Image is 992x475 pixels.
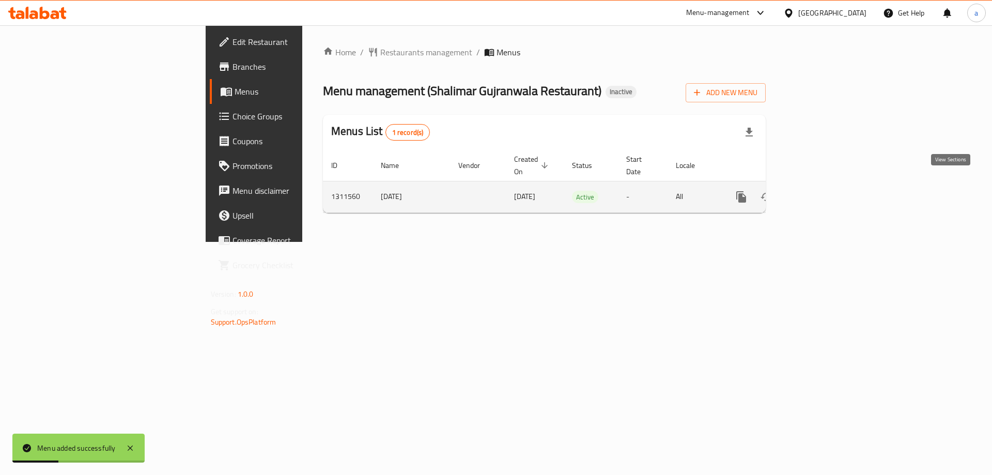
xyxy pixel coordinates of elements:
[331,159,351,172] span: ID
[798,7,866,19] div: [GEOGRAPHIC_DATA]
[686,83,766,102] button: Add New Menu
[233,60,363,73] span: Branches
[210,178,371,203] a: Menu disclaimer
[37,442,116,454] div: Menu added successfully
[233,259,363,271] span: Grocery Checklist
[323,79,601,102] span: Menu management ( Shalimar Gujranwala Restaurant )
[211,287,236,301] span: Version:
[606,86,637,98] div: Inactive
[233,209,363,222] span: Upsell
[233,135,363,147] span: Coupons
[233,234,363,247] span: Coverage Report
[331,124,430,141] h2: Menus List
[210,154,371,178] a: Promotions
[233,185,363,197] span: Menu disclaimer
[514,190,535,203] span: [DATE]
[458,159,493,172] span: Vendor
[476,46,480,58] li: /
[210,79,371,104] a: Menus
[233,160,363,172] span: Promotions
[211,315,276,329] a: Support.OpsPlatform
[238,287,254,301] span: 1.0.0
[210,54,371,79] a: Branches
[668,181,721,212] td: All
[210,104,371,129] a: Choice Groups
[210,29,371,54] a: Edit Restaurant
[572,191,598,203] span: Active
[210,129,371,154] a: Coupons
[514,153,551,178] span: Created On
[497,46,520,58] span: Menus
[572,159,606,172] span: Status
[694,86,757,99] span: Add New Menu
[210,253,371,278] a: Grocery Checklist
[323,46,766,58] nav: breadcrumb
[233,110,363,122] span: Choice Groups
[373,181,450,212] td: [DATE]
[235,85,363,98] span: Menus
[686,7,750,19] div: Menu-management
[210,203,371,228] a: Upsell
[606,87,637,96] span: Inactive
[386,128,430,137] span: 1 record(s)
[729,185,754,209] button: more
[974,7,978,19] span: a
[626,153,655,178] span: Start Date
[676,159,708,172] span: Locale
[721,150,836,181] th: Actions
[233,36,363,48] span: Edit Restaurant
[385,124,430,141] div: Total records count
[380,46,472,58] span: Restaurants management
[323,150,836,213] table: enhanced table
[618,181,668,212] td: -
[211,305,258,318] span: Get support on:
[210,228,371,253] a: Coverage Report
[368,46,472,58] a: Restaurants management
[381,159,412,172] span: Name
[754,185,779,209] button: Change Status
[737,120,762,145] div: Export file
